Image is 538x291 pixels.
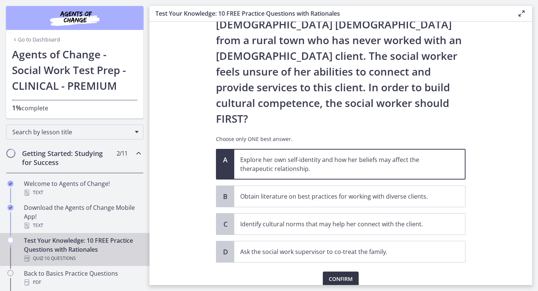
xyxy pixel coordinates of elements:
p: Explore her own self-identity and how her beliefs may affect the therapeutic relationship. [240,155,444,173]
span: B [221,192,230,201]
p: Choose only ONE best answer. [216,135,466,143]
div: Back to Basics Practice Questions [24,269,140,287]
a: Go to Dashboard [12,36,60,43]
div: Text [24,221,140,230]
button: Confirm [323,272,359,287]
span: 2 / 11 [117,149,127,158]
div: Text [24,188,140,197]
div: Welcome to Agents of Change! [24,179,140,197]
h3: Test Your Knowledge: 10 FREE Practice Questions with Rationales [155,9,505,18]
i: Completed [7,205,13,211]
div: Quiz [24,254,140,263]
img: Agents of Change [30,9,120,27]
p: Obtain literature on best practices for working with diverse clients. [240,192,444,201]
h1: Agents of Change - Social Work Test Prep - CLINICAL - PREMIUM [12,46,137,94]
p: Ask the social work supervisor to co-treat the family. [240,247,444,256]
h2: Getting Started: Studying for Success [22,149,113,167]
span: C [221,220,230,229]
p: complete [12,103,137,113]
span: 1% [12,103,22,112]
div: Download the Agents of Change Mobile App! [24,203,140,230]
span: A [221,155,230,164]
span: · 10 Questions [43,254,76,263]
span: Search by lesson title [12,128,131,136]
div: PDF [24,278,140,287]
p: Identify cultural norms that may help her connect with the client. [240,220,444,229]
div: Test Your Knowledge: 10 FREE Practice Questions with Rationales [24,236,140,263]
div: Search by lesson title [6,125,143,140]
span: D [221,247,230,256]
span: Confirm [329,275,353,284]
i: Completed [7,181,13,187]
